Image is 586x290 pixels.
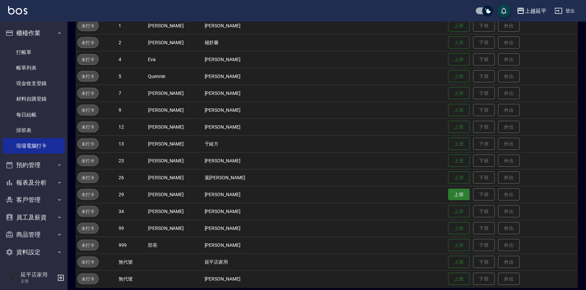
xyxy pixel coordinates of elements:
[78,157,98,164] span: 未打卡
[448,256,470,268] button: 上班
[146,237,203,254] td: 部長
[3,60,65,76] a: 帳單列表
[3,123,65,138] a: 排班表
[448,70,470,83] button: 上班
[203,203,277,220] td: [PERSON_NAME]
[3,156,65,174] button: 預約管理
[117,34,146,51] td: 2
[146,203,203,220] td: [PERSON_NAME]
[78,174,98,181] span: 未打卡
[146,220,203,237] td: [PERSON_NAME]
[117,203,146,220] td: 34
[78,191,98,198] span: 未打卡
[203,152,277,169] td: [PERSON_NAME]
[203,135,277,152] td: 于綾方
[117,270,146,287] td: 無代號
[448,205,470,218] button: 上班
[117,237,146,254] td: 999
[3,91,65,107] a: 材料自購登錄
[448,239,470,252] button: 上班
[78,90,98,97] span: 未打卡
[21,278,55,284] p: 主管
[146,118,203,135] td: [PERSON_NAME]
[448,53,470,66] button: 上班
[448,172,470,184] button: 上班
[552,5,578,17] button: 登出
[78,275,98,283] span: 未打卡
[78,140,98,148] span: 未打卡
[117,169,146,186] td: 26
[497,4,511,18] button: save
[146,135,203,152] td: [PERSON_NAME]
[203,17,277,34] td: [PERSON_NAME]
[448,189,470,201] button: 上班
[448,155,470,167] button: 上班
[3,138,65,154] a: 現場電腦打卡
[448,104,470,116] button: 上班
[146,17,203,34] td: [PERSON_NAME]
[203,169,277,186] td: 葉[PERSON_NAME]
[448,121,470,133] button: 上班
[203,118,277,135] td: [PERSON_NAME]
[78,242,98,249] span: 未打卡
[78,107,98,114] span: 未打卡
[3,226,65,243] button: 商品管理
[203,85,277,102] td: [PERSON_NAME]
[117,17,146,34] td: 1
[146,68,203,85] td: Quennie
[3,107,65,123] a: 每日結帳
[3,76,65,91] a: 現金收支登錄
[448,36,470,49] button: 上班
[117,186,146,203] td: 29
[203,34,277,51] td: 楊舒馨
[203,51,277,68] td: [PERSON_NAME]
[21,271,55,278] h5: 延平店家用
[146,34,203,51] td: [PERSON_NAME]
[448,222,470,235] button: 上班
[78,39,98,46] span: 未打卡
[3,45,65,60] a: 打帳單
[117,254,146,270] td: 無代號
[78,225,98,232] span: 未打卡
[78,56,98,63] span: 未打卡
[146,152,203,169] td: [PERSON_NAME]
[448,20,470,32] button: 上班
[78,22,98,29] span: 未打卡
[448,273,470,285] button: 上班
[78,73,98,80] span: 未打卡
[3,209,65,226] button: 員工及薪資
[3,24,65,42] button: 櫃檯作業
[117,118,146,135] td: 12
[146,169,203,186] td: [PERSON_NAME]
[117,51,146,68] td: 4
[203,186,277,203] td: [PERSON_NAME]
[514,4,549,18] button: 上越延平
[146,51,203,68] td: Eva
[78,124,98,131] span: 未打卡
[78,208,98,215] span: 未打卡
[146,186,203,203] td: [PERSON_NAME]
[146,102,203,118] td: [PERSON_NAME]
[448,87,470,100] button: 上班
[8,6,27,15] img: Logo
[117,102,146,118] td: 9
[117,220,146,237] td: 99
[78,259,98,266] span: 未打卡
[203,102,277,118] td: [PERSON_NAME]
[3,191,65,209] button: 客戶管理
[203,254,277,270] td: 延平店家用
[203,237,277,254] td: [PERSON_NAME]
[117,85,146,102] td: 7
[203,220,277,237] td: [PERSON_NAME]
[3,243,65,261] button: 資料設定
[117,135,146,152] td: 13
[146,85,203,102] td: [PERSON_NAME]
[5,271,19,285] img: Person
[203,270,277,287] td: [PERSON_NAME]
[203,68,277,85] td: [PERSON_NAME]
[448,138,470,150] button: 上班
[525,7,546,15] div: 上越延平
[3,174,65,191] button: 報表及分析
[117,152,146,169] td: 23
[117,68,146,85] td: 5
